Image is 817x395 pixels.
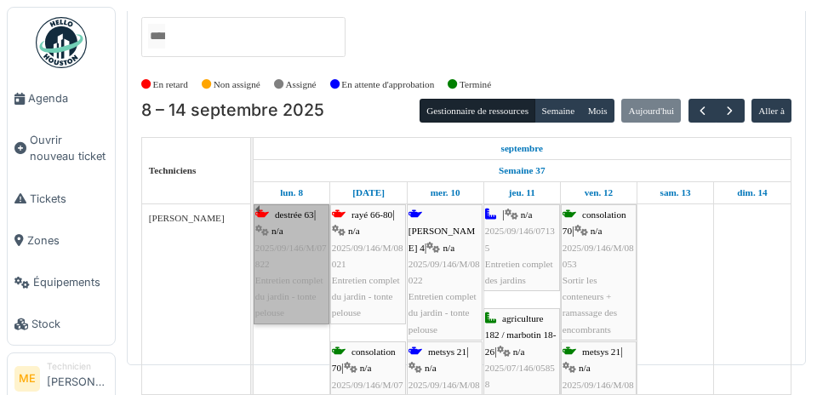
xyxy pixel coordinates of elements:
[276,182,307,203] a: 8 septembre 2025
[579,363,591,373] span: n/a
[505,182,540,203] a: 11 septembre 2025
[408,291,477,334] span: Entretien complet du jardin - tonte pelouse
[513,346,525,357] span: n/a
[521,209,533,220] span: n/a
[47,360,108,373] div: Technicien
[255,275,323,318] span: Entretien complet du jardin - tonte pelouse
[27,232,108,249] span: Zones
[255,243,327,269] span: 2025/09/146/M/07822
[580,182,618,203] a: 12 septembre 2025
[563,275,617,335] span: Sortir les conteneurs + ramassage des encombrants
[141,100,324,121] h2: 8 – 14 septembre 2025
[149,165,197,175] span: Techniciens
[563,243,634,269] span: 2025/09/146/M/08053
[8,119,115,177] a: Ouvrir nouveau ticket
[351,209,392,220] span: rayé 66-80
[348,182,389,203] a: 9 septembre 2025
[485,363,555,389] span: 2025/07/146/05858
[149,213,225,223] span: [PERSON_NAME]
[443,243,455,253] span: n/a
[332,275,400,318] span: Entretien complet du jardin - tonte pelouse
[214,77,260,92] label: Non assigné
[656,182,695,203] a: 13 septembre 2025
[30,132,108,164] span: Ouvrir nouveau ticket
[563,207,635,338] div: |
[426,182,465,203] a: 10 septembre 2025
[30,191,108,207] span: Tickets
[8,178,115,220] a: Tickets
[408,259,480,285] span: 2025/09/146/M/08022
[31,316,108,332] span: Stock
[33,274,108,290] span: Équipements
[534,99,581,123] button: Semaine
[582,346,620,357] span: metsys 21
[751,99,791,123] button: Aller à
[8,303,115,345] a: Stock
[485,259,553,285] span: Entretien complet des jardins
[153,77,188,92] label: En retard
[563,209,626,236] span: consolation 70
[275,209,314,220] span: destrée 63
[428,346,466,357] span: metsys 21
[255,207,328,321] div: |
[8,261,115,303] a: Équipements
[28,90,108,106] span: Agenda
[460,77,491,92] label: Terminé
[332,346,396,373] span: consolation 70
[408,207,481,338] div: |
[36,17,87,68] img: Badge_color-CXgf-gQk.svg
[332,207,404,321] div: |
[494,160,549,181] a: Semaine 37
[14,366,40,392] li: ME
[621,99,681,123] button: Aujourd'hui
[497,138,548,159] a: 8 septembre 2025
[360,363,372,373] span: n/a
[271,226,283,236] span: n/a
[485,207,558,289] div: |
[332,243,403,269] span: 2025/09/146/M/08021
[688,99,717,123] button: Précédent
[348,226,360,236] span: n/a
[341,77,434,92] label: En attente d'approbation
[148,24,165,49] input: Tous
[580,99,614,123] button: Mois
[716,99,744,123] button: Suivant
[485,226,555,252] span: 2025/09/146/07135
[8,77,115,119] a: Agenda
[733,182,771,203] a: 14 septembre 2025
[485,313,557,356] span: agriculture 182 / marbotin 18-26
[425,363,437,373] span: n/a
[408,226,475,252] span: [PERSON_NAME] 4
[286,77,317,92] label: Assigné
[8,220,115,261] a: Zones
[420,99,535,123] button: Gestionnaire de ressources
[591,226,603,236] span: n/a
